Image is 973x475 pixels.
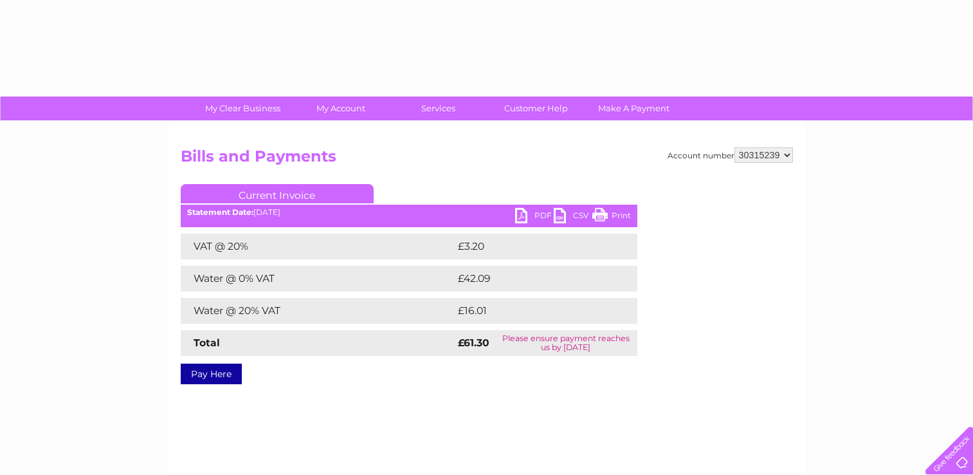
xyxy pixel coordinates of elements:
div: Account number [668,147,793,163]
h2: Bills and Payments [181,147,793,172]
td: £42.09 [455,266,612,292]
a: Pay Here [181,364,242,384]
a: My Clear Business [190,97,296,120]
td: £3.20 [455,234,607,259]
div: [DATE] [181,208,637,217]
a: Print [592,208,631,227]
a: Customer Help [483,97,589,120]
td: VAT @ 20% [181,234,455,259]
td: Water @ 20% VAT [181,298,455,324]
td: £16.01 [455,298,609,324]
td: Please ensure payment reaches us by [DATE] [495,330,637,356]
a: Services [385,97,491,120]
b: Statement Date: [187,207,253,217]
a: My Account [287,97,394,120]
a: PDF [515,208,554,227]
strong: Total [194,337,220,349]
a: Make A Payment [581,97,687,120]
td: Water @ 0% VAT [181,266,455,292]
a: CSV [554,208,592,227]
strong: £61.30 [458,337,489,349]
a: Current Invoice [181,184,374,203]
